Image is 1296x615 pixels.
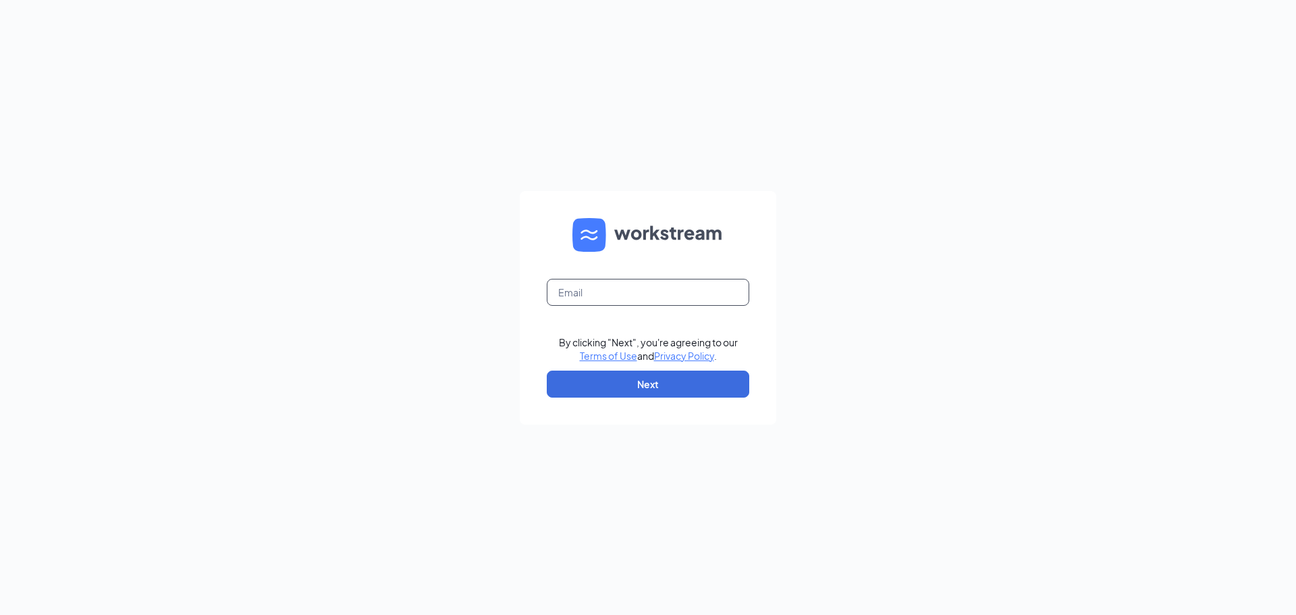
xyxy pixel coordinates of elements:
[559,336,738,363] div: By clicking "Next", you're agreeing to our and .
[547,371,749,398] button: Next
[572,218,724,252] img: WS logo and Workstream text
[547,279,749,306] input: Email
[580,350,637,362] a: Terms of Use
[654,350,714,362] a: Privacy Policy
